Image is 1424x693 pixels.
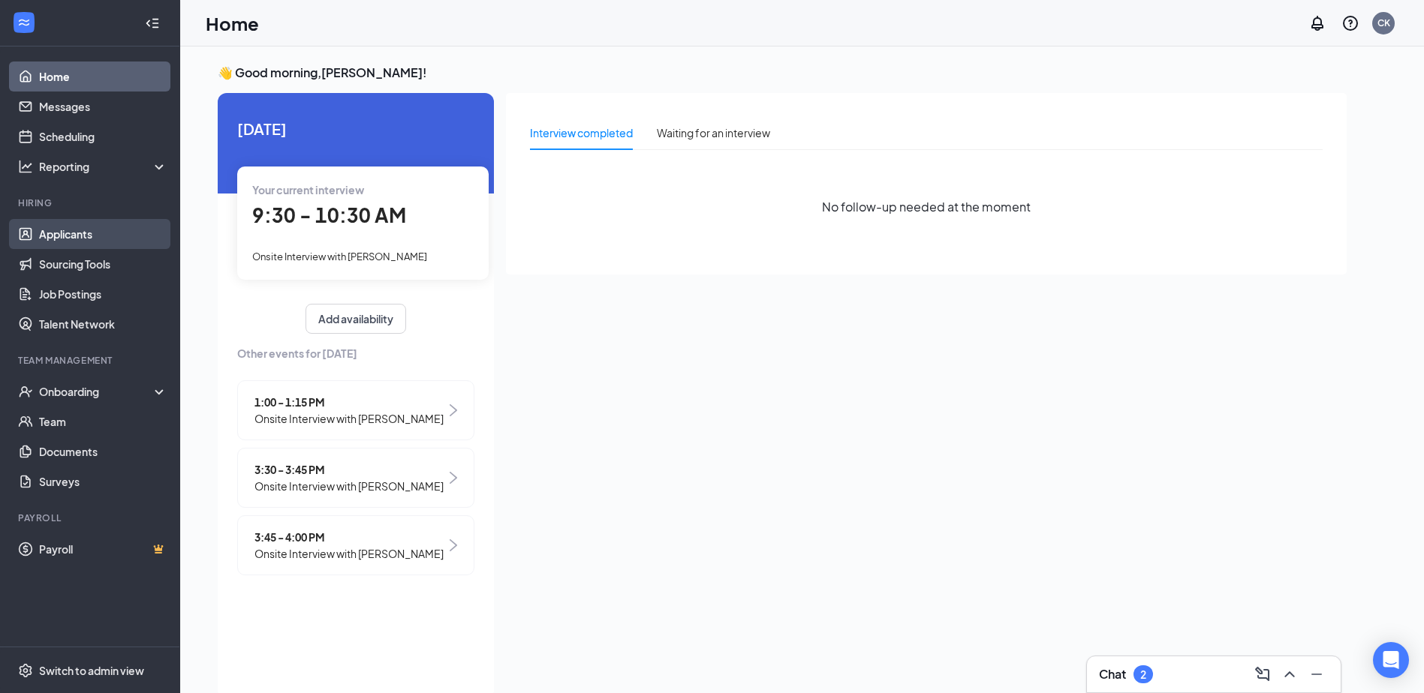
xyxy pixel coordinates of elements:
div: Payroll [18,511,164,524]
a: Talent Network [39,309,167,339]
a: Scheduling [39,121,167,151]
a: Surveys [39,466,167,496]
a: Home [39,61,167,91]
a: Documents [39,436,167,466]
div: Interview completed [530,124,633,141]
div: CK [1377,16,1390,29]
svg: ChevronUp [1281,665,1299,683]
svg: ComposeMessage [1254,665,1272,683]
button: Add availability [306,304,406,334]
span: Other events for [DATE] [237,345,474,361]
div: 2 [1140,668,1146,681]
svg: Collapse [145,16,160,31]
button: ChevronUp [1278,662,1302,686]
span: 3:45 - 4:00 PM [254,529,444,545]
svg: Analysis [18,159,33,174]
a: Job Postings [39,279,167,309]
span: Onsite Interview with [PERSON_NAME] [252,250,427,262]
span: [DATE] [237,117,474,140]
a: Sourcing Tools [39,249,167,279]
div: Team Management [18,354,164,367]
h1: Home [206,10,259,36]
span: Your current interview [252,183,364,196]
div: Reporting [39,159,168,174]
a: PayrollCrown [39,534,167,564]
svg: Notifications [1308,14,1326,32]
div: Onboarding [39,384,155,399]
svg: WorkstreamLogo [17,15,32,30]
svg: QuestionInfo [1341,14,1359,32]
span: 3:30 - 3:45 PM [254,461,444,478]
button: Minimize [1305,662,1329,686]
div: Hiring [18,196,164,209]
div: Switch to admin view [39,663,144,678]
span: Onsite Interview with [PERSON_NAME] [254,545,444,562]
a: Messages [39,91,167,121]
button: ComposeMessage [1251,662,1275,686]
svg: Minimize [1308,665,1326,683]
span: No follow-up needed at the moment [822,197,1031,216]
span: 1:00 - 1:15 PM [254,394,444,410]
span: Onsite Interview with [PERSON_NAME] [254,410,444,427]
svg: UserCheck [18,384,33,399]
a: Team [39,406,167,436]
h3: 👋 Good morning, [PERSON_NAME] ! [218,64,1347,81]
div: Waiting for an interview [657,124,770,141]
div: Open Intercom Messenger [1373,642,1409,678]
span: Onsite Interview with [PERSON_NAME] [254,478,444,494]
a: Applicants [39,219,167,249]
h3: Chat [1099,666,1126,682]
svg: Settings [18,663,33,678]
span: 9:30 - 10:30 AM [252,202,406,227]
